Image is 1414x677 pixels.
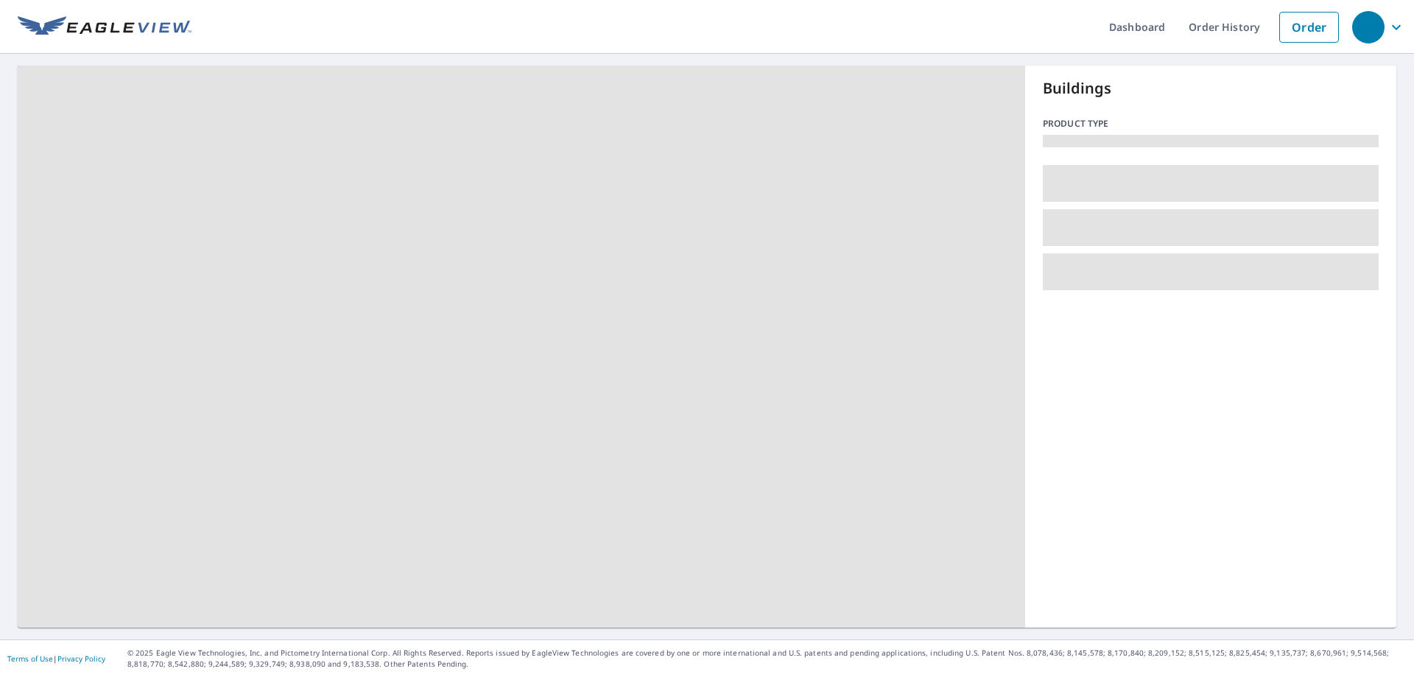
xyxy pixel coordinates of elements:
a: Terms of Use [7,653,53,664]
p: Product type [1043,117,1379,130]
a: Privacy Policy [57,653,105,664]
p: | [7,654,105,663]
p: © 2025 Eagle View Technologies, Inc. and Pictometry International Corp. All Rights Reserved. Repo... [127,648,1407,670]
a: Order [1279,12,1339,43]
p: Buildings [1043,77,1379,99]
img: EV Logo [18,16,191,38]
